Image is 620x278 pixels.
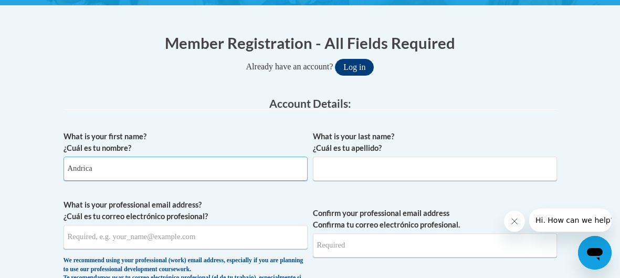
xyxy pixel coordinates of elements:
[529,209,612,232] iframe: Message from company
[64,225,308,249] input: Metadata input
[313,208,557,231] label: Confirm your professional email address Confirma tu correo electrónico profesional.
[64,131,308,154] label: What is your first name? ¿Cuál es tu nombre?
[64,32,557,54] h1: Member Registration - All Fields Required
[313,233,557,258] input: Required
[64,157,308,181] input: Metadata input
[6,7,85,16] span: Hi. How can we help?
[269,97,351,110] span: Account Details:
[313,131,557,154] label: What is your last name? ¿Cuál es tu apellido?
[504,211,525,232] iframe: Close message
[335,59,374,76] button: Log in
[246,62,333,71] span: Already have an account?
[64,199,308,222] label: What is your professional email address? ¿Cuál es tu correo electrónico profesional?
[578,236,612,270] iframe: Button to launch messaging window
[313,157,557,181] input: Metadata input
